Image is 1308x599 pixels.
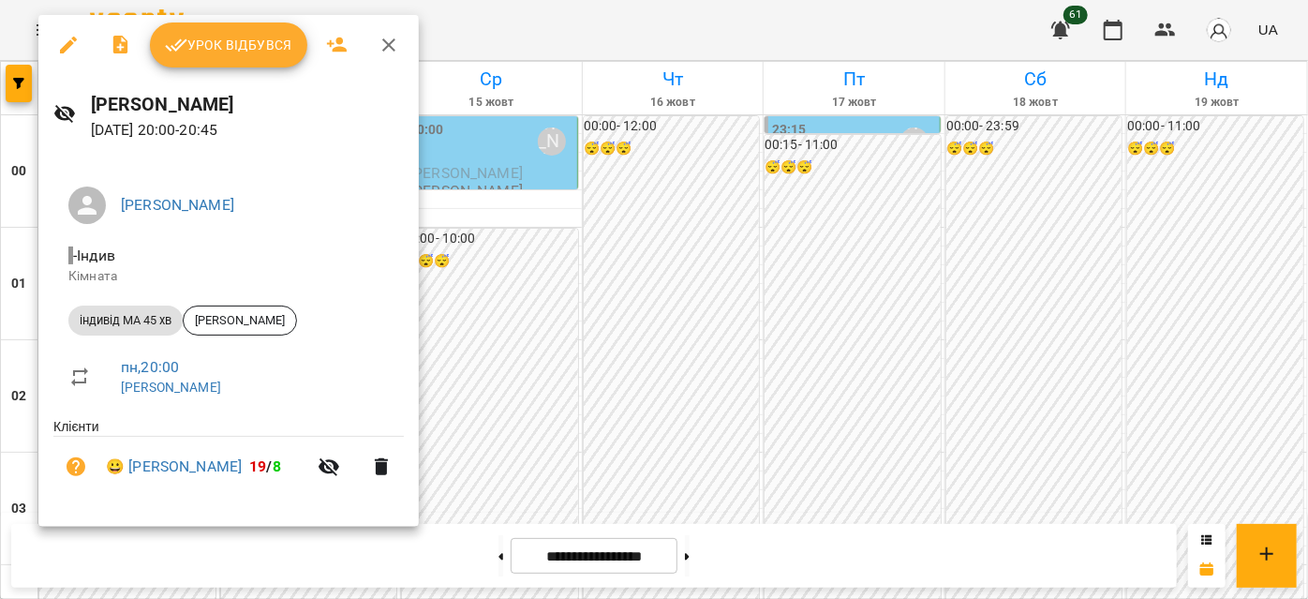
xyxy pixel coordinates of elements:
b: / [249,457,281,475]
span: [PERSON_NAME] [184,312,296,329]
div: [PERSON_NAME] [183,306,297,336]
p: [DATE] 20:00 - 20:45 [91,119,404,142]
span: 19 [249,457,266,475]
a: пн , 20:00 [121,358,179,376]
span: 8 [273,457,281,475]
button: Урок відбувся [150,22,307,67]
a: 😀 [PERSON_NAME] [106,456,242,478]
span: індивід МА 45 хв [68,312,183,329]
a: [PERSON_NAME] [121,196,234,214]
a: [PERSON_NAME] [121,380,221,395]
button: Візит ще не сплачено. Додати оплату? [53,444,98,489]
p: Кімната [68,267,389,286]
span: - Індив [68,247,119,264]
span: Урок відбувся [165,34,292,56]
ul: Клієнти [53,417,404,504]
h6: [PERSON_NAME] [91,90,404,119]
